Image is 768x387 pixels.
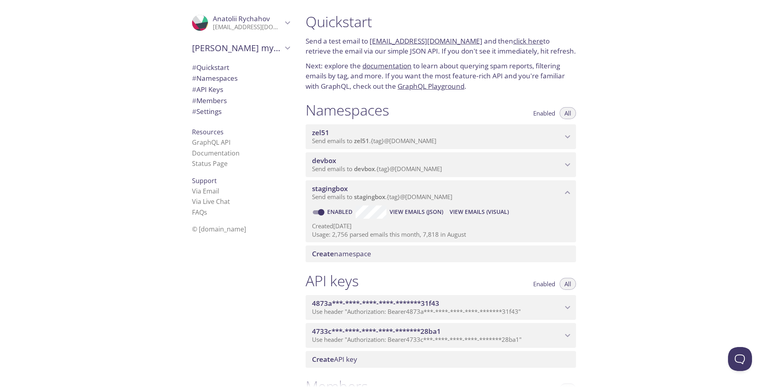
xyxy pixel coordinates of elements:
[312,249,371,258] span: namespace
[192,85,223,94] span: API Keys
[306,245,576,262] div: Create namespace
[306,180,576,205] div: stagingbox namespace
[192,107,196,116] span: #
[528,107,560,119] button: Enabled
[446,205,512,218] button: View Emails (Visual)
[528,278,560,290] button: Enabled
[312,355,334,364] span: Create
[312,230,570,239] p: Usage: 2,756 parsed emails this month, 7,818 in August
[560,278,576,290] button: All
[362,61,412,70] a: documentation
[213,14,270,23] span: Anatolii Rychahov
[354,193,385,201] span: stagingbox
[312,193,452,201] span: Send emails to . {tag} @[DOMAIN_NAME]
[312,156,336,165] span: devbox
[354,137,369,145] span: zel51
[192,96,196,105] span: #
[386,205,446,218] button: View Emails (JSON)
[192,138,230,147] a: GraphQL API
[186,38,296,58] div: Jochen Schweizer mydays Holding GmbH
[192,225,246,233] span: © [DOMAIN_NAME]
[192,159,228,168] a: Status Page
[306,351,576,368] div: Create API Key
[312,355,357,364] span: API key
[186,84,296,95] div: API Keys
[306,272,359,290] h1: API keys
[186,106,296,117] div: Team Settings
[312,165,442,173] span: Send emails to . {tag} @[DOMAIN_NAME]
[450,207,509,217] span: View Emails (Visual)
[306,152,576,177] div: devbox namespace
[312,249,334,258] span: Create
[513,36,543,46] a: click here
[312,184,348,193] span: stagingbox
[312,128,329,137] span: zel51
[306,124,576,149] div: zel51 namespace
[370,36,482,46] a: [EMAIL_ADDRESS][DOMAIN_NAME]
[312,137,436,145] span: Send emails to . {tag} @[DOMAIN_NAME]
[192,42,282,54] span: [PERSON_NAME] mydays Holding GmbH
[192,63,196,72] span: #
[192,197,230,206] a: Via Live Chat
[306,61,576,92] p: Next: explore the to learn about querying spam reports, filtering emails by tag, and more. If you...
[390,207,443,217] span: View Emails (JSON)
[306,36,576,56] p: Send a test email to and then to retrieve the email via our simple JSON API. If you don't see it ...
[354,165,375,173] span: devbox
[398,82,464,91] a: GraphQL Playground
[306,13,576,31] h1: Quickstart
[192,149,240,158] a: Documentation
[192,128,224,136] span: Resources
[192,85,196,94] span: #
[192,176,217,185] span: Support
[728,347,752,371] iframe: Help Scout Beacon - Open
[192,107,222,116] span: Settings
[192,74,196,83] span: #
[186,95,296,106] div: Members
[186,10,296,36] div: Anatolii Rychahov
[326,208,356,215] a: Enabled
[192,96,227,105] span: Members
[213,23,282,31] p: [EMAIL_ADDRESS][DOMAIN_NAME]
[204,208,207,217] span: s
[192,208,207,217] a: FAQ
[560,107,576,119] button: All
[186,73,296,84] div: Namespaces
[192,74,238,83] span: Namespaces
[186,62,296,73] div: Quickstart
[192,187,219,195] a: Via Email
[192,63,229,72] span: Quickstart
[312,222,570,230] p: Created [DATE]
[306,101,389,119] h1: Namespaces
